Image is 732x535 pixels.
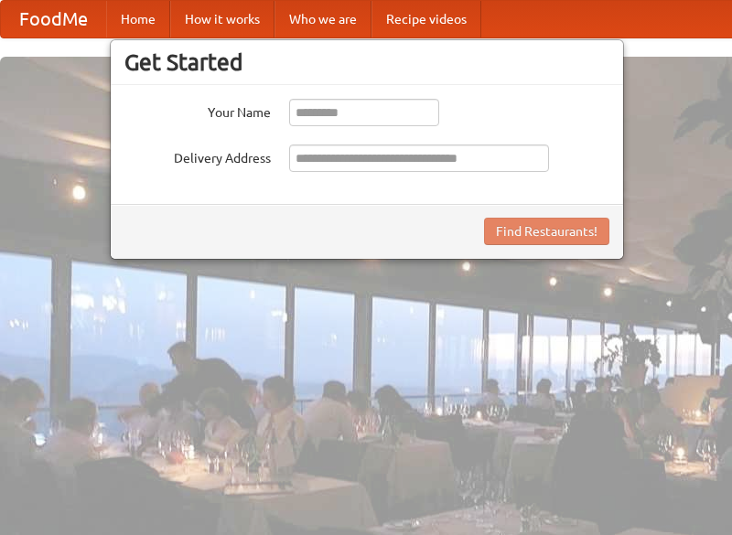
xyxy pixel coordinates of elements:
label: Your Name [124,99,271,122]
a: Home [106,1,170,37]
a: FoodMe [1,1,106,37]
a: Who we are [274,1,371,37]
a: How it works [170,1,274,37]
label: Delivery Address [124,144,271,167]
h3: Get Started [124,48,609,76]
a: Recipe videos [371,1,481,37]
button: Find Restaurants! [484,218,609,245]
